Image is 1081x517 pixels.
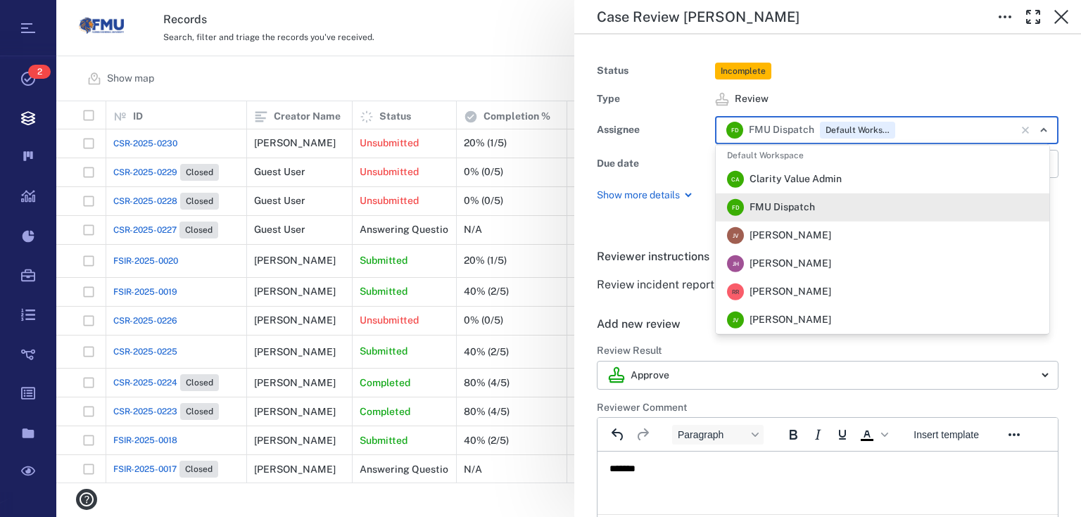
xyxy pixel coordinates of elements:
div: J V [727,312,744,328]
p: Approve [631,369,669,383]
div: J V [727,227,744,244]
span: Clarity Value Admin [750,172,842,186]
li: Default Workspace [716,145,1049,165]
button: Bold [781,425,805,445]
span: Paragraph [678,429,747,440]
h5: Case Review [PERSON_NAME] [597,8,799,26]
p: Review incident report(s) for accuracy and completeness. [597,276,1058,293]
div: Due date [597,154,709,174]
span: Insert template [914,429,979,440]
button: Reveal or hide additional toolbar items [1002,425,1026,445]
button: Toggle to Edit Boxes [991,3,1019,31]
span: Help [32,10,61,23]
div: Status [597,61,709,81]
span: FMU Dispatch [750,200,815,215]
button: Redo [631,425,655,445]
span: [PERSON_NAME] [750,257,831,271]
button: Undo [606,425,630,445]
button: Toggle Fullscreen [1019,3,1047,31]
h6: Reviewer instructions [597,248,1058,265]
div: F D [727,199,744,216]
button: Close [1047,3,1075,31]
span: [PERSON_NAME] [750,285,831,299]
span: [PERSON_NAME] [750,229,831,243]
button: Close [1034,120,1054,140]
button: Block Paragraph [672,425,764,445]
button: Insert template [908,425,985,445]
button: Italic [806,425,830,445]
iframe: Rich Text Area [598,452,1058,514]
span: Review [735,92,769,106]
div: J H [727,255,744,272]
h6: Review Result [597,344,1058,358]
p: Show more details [597,189,680,203]
h6: Add new review [597,316,1058,333]
button: Clear [1016,120,1035,140]
div: Text color Black [855,425,890,445]
div: Assignee [597,120,709,140]
span: Default Workspace [823,125,892,136]
div: C A [727,171,744,188]
span: [PERSON_NAME] [750,313,831,327]
span: FMU Dispatch [749,123,814,137]
div: R R [727,283,744,300]
div: Type [597,89,709,109]
button: Underline [830,425,854,445]
h6: Reviewer Comment [597,401,1058,415]
span: 2 [28,65,51,79]
div: F D [726,122,743,139]
span: Incomplete [718,65,769,77]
